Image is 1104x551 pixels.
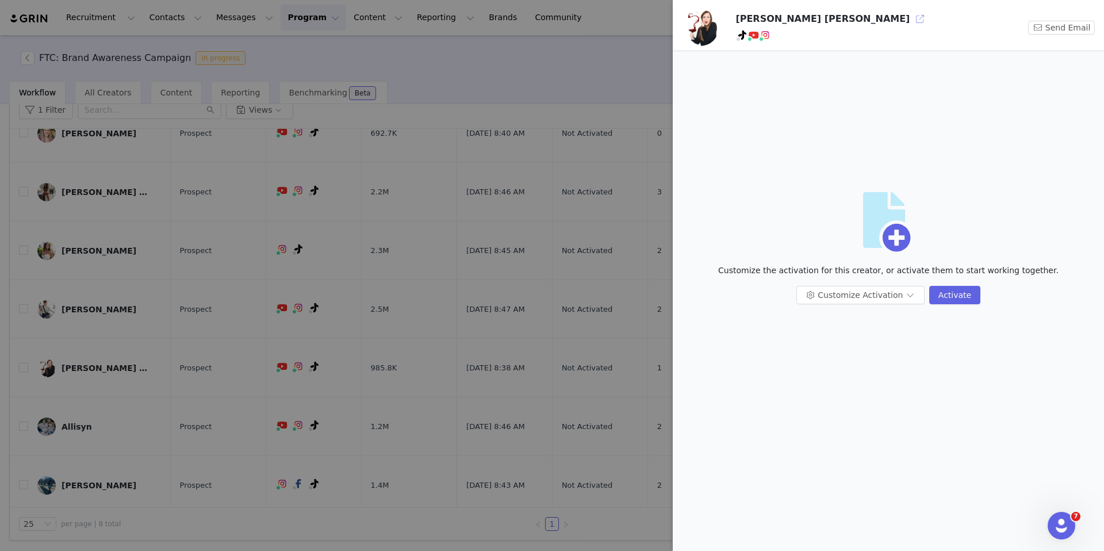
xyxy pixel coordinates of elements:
button: Customize Activation [796,286,925,304]
img: instagram.svg [761,30,770,40]
p: Customize the activation for this creator, or activate them to start working together. [718,265,1059,277]
iframe: Intercom live chat [1048,512,1075,539]
h3: [PERSON_NAME] [PERSON_NAME] [735,12,910,26]
button: Send Email [1028,21,1095,35]
img: e09c81e0-4b34-4458-8ac2-69ffb9518d93.jpg [682,9,719,46]
span: 7 [1071,512,1080,521]
button: Activate [929,286,980,304]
